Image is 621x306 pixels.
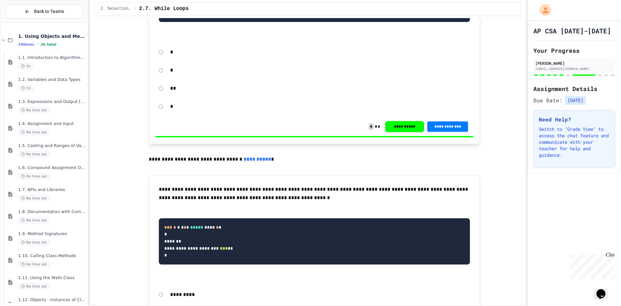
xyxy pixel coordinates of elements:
span: 1.5. Casting and Ranges of Values [18,143,86,149]
div: Chat with us now!Close [3,3,45,41]
button: Back to Teams [6,5,82,18]
span: No time set [18,217,50,223]
span: 1h [18,63,34,69]
span: No time set [18,261,50,267]
span: No time set [18,283,50,289]
span: 1.9. Method Signatures [18,231,86,237]
div: My Account [533,3,553,17]
span: No time set [18,195,50,201]
span: 2.7. While Loops [139,5,189,13]
h1: AP CSA [DATE]-[DATE] [533,26,611,35]
span: No time set [18,173,50,179]
iframe: chat widget [567,252,615,279]
span: 1.2. Variables and Data Types [18,77,86,83]
span: No time set [18,239,50,245]
p: Switch to "Grade View" to access the chat feature and communicate with your teacher for help and ... [539,126,610,158]
span: [DATE] [565,96,586,105]
span: 1.10. Calling Class Methods [18,253,86,259]
span: 1.8. Documentation with Comments and Preconditions [18,209,86,215]
span: 1.1. Introduction to Algorithms, Programming, and Compilers [18,55,86,61]
span: No time set [18,129,50,135]
iframe: chat widget [594,280,615,300]
span: 1h [18,85,34,91]
h3: Need Help? [539,116,610,123]
div: [EMAIL_ADDRESS][DOMAIN_NAME] [535,66,613,71]
span: 1.6. Compound Assignment Operators [18,165,86,171]
span: 2h total [41,42,57,47]
span: No time set [18,107,50,113]
span: 2. Selection and Iteration [100,6,131,11]
span: 29 items [18,42,34,47]
span: / [134,6,136,11]
span: Due Date: [533,96,562,104]
span: No time set [18,151,50,157]
span: 1.3. Expressions and Output [New] [18,99,86,105]
h2: Your Progress [533,46,615,55]
span: 1. Using Objects and Methods [18,33,86,39]
span: 1.12. Objects - Instances of Classes [18,297,86,303]
span: 1.7. APIs and Libraries [18,187,86,193]
span: Back to Teams [34,8,64,15]
div: [PERSON_NAME] [535,60,613,66]
span: 1.11. Using the Math Class [18,275,86,281]
span: 1.4. Assignment and Input [18,121,86,127]
h2: Assignment Details [533,84,615,93]
span: • [37,42,38,47]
